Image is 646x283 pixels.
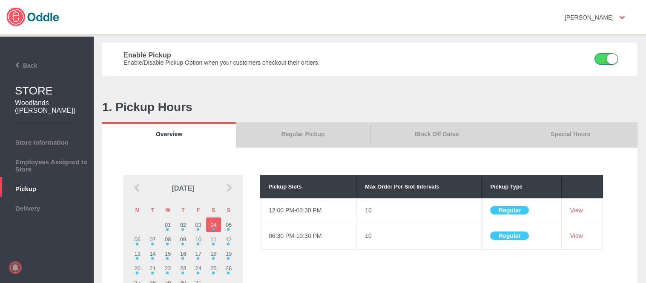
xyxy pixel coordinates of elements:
[570,232,583,239] a: View
[225,183,233,192] img: next_arrow.png
[160,261,175,275] td: 22
[4,137,89,146] span: Store Information
[3,62,37,69] span: Back
[206,261,221,275] td: 25
[175,232,191,246] td: 09
[4,183,89,192] span: Pickup
[175,203,191,217] th: T
[175,261,191,275] td: 23
[123,51,493,59] h3: Enable Pickup
[4,203,89,212] span: Delivery
[15,99,81,114] h2: Woodlands ([PERSON_NAME])
[490,232,529,240] button: Regular
[206,203,221,217] th: S
[620,16,625,19] img: user-option-arrow.png
[15,84,94,97] h1: STORE
[145,203,161,217] th: T
[160,217,175,232] td: 01
[160,246,175,261] td: 15
[221,232,236,246] td: 12
[565,14,614,21] strong: [PERSON_NAME]
[221,217,236,232] td: 05
[175,217,191,232] td: 02
[191,232,206,246] td: 10
[145,261,161,275] td: 21
[482,175,561,198] th: Pickup Type
[221,203,236,217] th: S
[260,224,356,250] td: 06:30 PM-10:30 PM
[490,206,529,214] button: Regular
[356,175,482,198] th: Max Order Per Slot Intervals
[130,261,145,275] td: 20
[221,246,236,261] td: 19
[130,203,145,217] th: M
[160,232,175,246] td: 08
[191,217,206,232] td: 03
[236,122,370,148] a: Regular Pickup
[260,199,356,224] td: 12:00 PM-03:30 PM
[504,122,637,148] a: Special Hours
[191,246,206,261] td: 17
[144,175,222,202] td: [DATE]
[145,246,161,261] td: 14
[175,246,191,261] td: 16
[160,203,175,217] th: W
[206,217,221,232] td: 04
[370,122,504,148] a: Block Off Dates
[145,232,161,246] td: 07
[130,246,145,261] td: 13
[206,246,221,261] td: 18
[260,175,356,198] th: Pickup Slots
[102,100,637,114] h1: 1. Pickup Hours
[206,232,221,246] td: 11
[4,156,89,173] span: Employees Assigned to Store
[356,224,482,250] td: 10
[570,207,583,214] a: View
[130,232,145,246] td: 06
[191,261,206,275] td: 24
[102,122,236,148] a: Overview
[356,199,482,224] td: 10
[123,59,493,66] h4: Enable/Disable Pickup Option when your customers checkout their orders.
[191,203,206,217] th: F
[133,183,141,192] img: prev_arrow.png
[221,261,236,275] td: 26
